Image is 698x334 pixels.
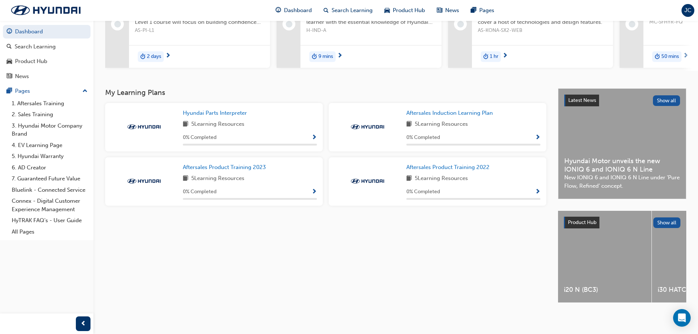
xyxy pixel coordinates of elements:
span: Hyundai Parts Interpreter [183,110,247,116]
button: Show all [653,95,680,106]
button: Show Progress [311,133,317,142]
span: Hyundai Motor unveils the new IONIQ 6 and IONIQ 6 N Line [564,157,680,173]
a: Aftersales Product Training 2022 [406,163,492,172]
div: Pages [15,87,30,95]
span: guage-icon [276,6,281,15]
a: All Pages [9,226,91,238]
a: 5. Hyundai Warranty [9,151,91,162]
a: pages-iconPages [465,3,500,18]
div: Open Intercom Messenger [673,309,691,327]
span: news-icon [7,73,12,80]
button: Show all [653,217,681,228]
span: next-icon [683,53,688,59]
span: book-icon [406,174,412,183]
span: next-icon [165,53,171,59]
a: i20 N (BC3) [558,211,651,302]
a: 2. Sales Training [9,109,91,120]
span: guage-icon [7,29,12,35]
a: search-iconSearch Learning [318,3,378,18]
span: 0 % Completed [183,133,217,142]
span: JC [684,6,691,15]
span: next-icon [337,53,343,59]
span: duration-icon [483,52,488,62]
span: H-IND-A [306,26,436,35]
a: Hyundai Parts Interpreter [183,109,250,117]
span: Latest News [568,97,596,103]
span: Pages [479,6,494,15]
div: Search Learning [15,43,56,51]
span: Aftersales Product Training 2023 [183,164,266,170]
a: Latest NewsShow allHyundai Motor unveils the new IONIQ 6 and IONIQ 6 N LineNew IONIQ 6 and IONIQ ... [558,88,686,199]
span: Show Progress [535,135,540,141]
span: book-icon [183,120,188,129]
span: news-icon [437,6,442,15]
span: 50 mins [661,52,679,61]
span: Aftersales Induction Learning Plan [406,110,493,116]
span: car-icon [7,58,12,65]
a: Bluelink - Connected Service [9,184,91,196]
span: search-icon [324,6,329,15]
span: New IONIQ 6 and IONIQ 6 N Line under ‘Pure Flow, Refined’ concept. [564,173,680,190]
a: 6. AD Creator [9,162,91,173]
span: Product Hub [568,219,597,225]
a: Aftersales Induction Learning Plan [406,109,496,117]
span: duration-icon [312,52,317,62]
a: Product Hub [3,55,91,68]
a: car-iconProduct Hub [378,3,431,18]
a: 1. Aftersales Training [9,98,91,109]
a: 3. Hyundai Motor Company Brand [9,120,91,140]
span: duration-icon [140,52,145,62]
span: search-icon [7,44,12,50]
span: book-icon [183,174,188,183]
img: Trak [347,177,388,185]
div: News [15,72,29,81]
a: Search Learning [3,40,91,54]
span: learningRecordVerb_NONE-icon [457,21,464,27]
a: Product HubShow all [564,217,680,228]
span: 1 hr [490,52,498,61]
button: Show Progress [535,133,540,142]
img: Trak [347,123,388,131]
span: learningRecordVerb_NONE-icon [114,21,121,27]
a: Latest NewsShow all [564,95,680,106]
span: AS-PI-L1 [135,26,264,35]
a: HyTRAK FAQ's - User Guide [9,215,91,226]
span: book-icon [406,120,412,129]
a: Dashboard [3,25,91,38]
span: car-icon [384,6,390,15]
span: 9 mins [318,52,333,61]
span: 2 days [147,52,161,61]
a: Aftersales Product Training 2023 [183,163,269,172]
span: prev-icon [81,319,86,329]
span: 5 Learning Resources [191,120,244,129]
button: DashboardSearch LearningProduct HubNews [3,23,91,84]
span: i20 N (BC3) [564,286,646,294]
img: Trak [4,3,88,18]
span: up-icon [82,87,88,96]
span: learningRecordVerb_NONE-icon [286,21,292,27]
span: Dashboard [284,6,312,15]
span: Product Hub [393,6,425,15]
span: 5 Learning Resources [415,174,468,183]
span: pages-icon [471,6,476,15]
h3: My Learning Plans [105,88,546,97]
span: learningRecordVerb_NONE-icon [629,21,635,27]
a: 4. EV Learning Page [9,140,91,151]
span: Show Progress [535,189,540,195]
span: Show Progress [311,135,317,141]
img: Trak [124,177,164,185]
span: News [445,6,459,15]
a: News [3,70,91,83]
span: 5 Learning Resources [191,174,244,183]
a: guage-iconDashboard [270,3,318,18]
span: pages-icon [7,88,12,95]
button: Pages [3,84,91,98]
a: 7. Guaranteed Future Value [9,173,91,184]
div: Product Hub [15,57,47,66]
span: duration-icon [655,52,660,62]
span: Aftersales Product Training 2022 [406,164,490,170]
button: JC [682,4,694,17]
span: Search Learning [332,6,373,15]
span: 0 % Completed [406,188,440,196]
